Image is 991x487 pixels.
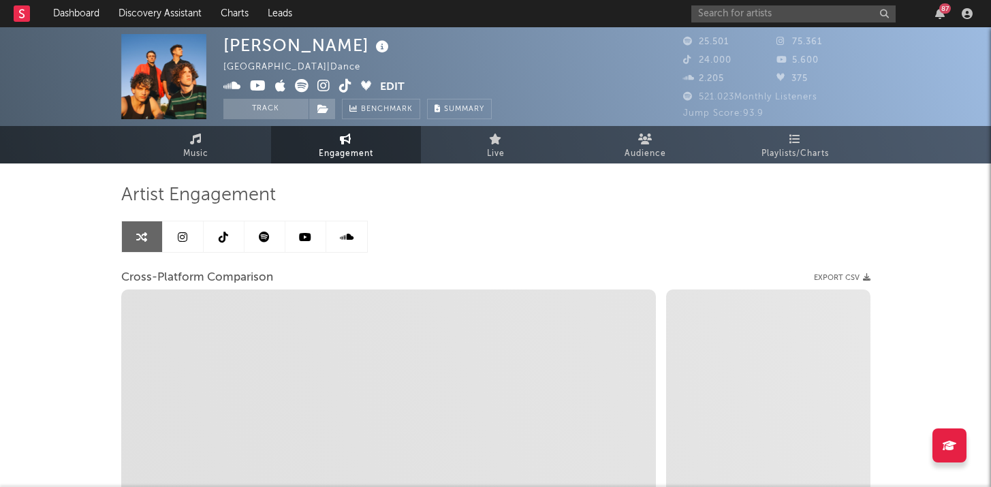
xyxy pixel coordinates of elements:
span: 24.000 [683,56,732,65]
span: Playlists/Charts [761,146,829,162]
a: Audience [571,126,721,163]
button: 87 [935,8,945,19]
a: Benchmark [342,99,420,119]
a: Music [121,126,271,163]
button: Edit [380,79,405,96]
div: [GEOGRAPHIC_DATA] | Dance [223,59,376,76]
span: Artist Engagement [121,187,276,204]
a: Engagement [271,126,421,163]
span: Music [183,146,208,162]
span: 375 [776,74,808,83]
span: Jump Score: 93.9 [683,109,764,118]
span: Engagement [319,146,373,162]
input: Search for artists [691,5,896,22]
span: Benchmark [361,101,413,118]
span: 521.023 Monthly Listeners [683,93,817,101]
span: 25.501 [683,37,729,46]
span: Live [487,146,505,162]
span: 2.205 [683,74,724,83]
a: Live [421,126,571,163]
div: [PERSON_NAME] [223,34,392,57]
span: Cross-Platform Comparison [121,270,273,286]
button: Track [223,99,309,119]
a: Playlists/Charts [721,126,870,163]
button: Export CSV [814,274,870,282]
span: 5.600 [776,56,819,65]
span: Audience [625,146,666,162]
span: Summary [444,106,484,113]
div: 87 [939,3,951,14]
button: Summary [427,99,492,119]
span: 75.361 [776,37,822,46]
